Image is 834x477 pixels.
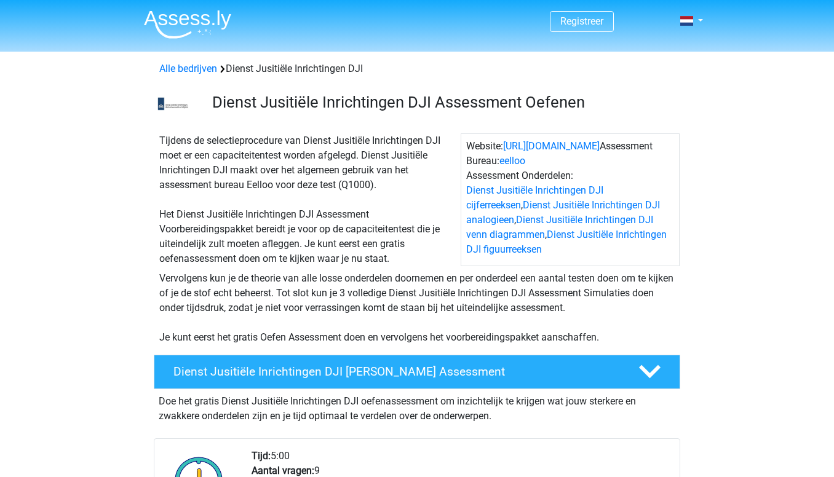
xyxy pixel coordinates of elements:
h4: Dienst Jusitiële Inrichtingen DJI [PERSON_NAME] Assessment [173,365,619,379]
img: Assessly [144,10,231,39]
div: Tijdens de selectieprocedure van Dienst Jusitiële Inrichtingen DJI moet er een capaciteitentest w... [154,133,461,266]
a: eelloo [499,155,525,167]
div: Website: Assessment Bureau: Assessment Onderdelen: , , , [461,133,680,266]
a: Dienst Jusitiële Inrichtingen DJI analogieen [466,199,660,226]
div: Vervolgens kun je de theorie van alle losse onderdelen doornemen en per onderdeel een aantal test... [154,271,680,345]
a: Dienst Jusitiële Inrichtingen DJI figuurreeksen [466,229,667,255]
a: Dienst Jusitiële Inrichtingen DJI cijferreeksen [466,184,603,211]
a: Dienst Jusitiële Inrichtingen DJI venn diagrammen [466,214,653,240]
div: Dienst Jusitiële Inrichtingen DJI [154,61,680,76]
b: Aantal vragen: [252,465,314,476]
b: Tijd: [252,450,271,462]
a: [URL][DOMAIN_NAME] [503,140,600,152]
h3: Dienst Jusitiële Inrichtingen DJI Assessment Oefenen [212,93,670,112]
a: Registreer [560,15,603,27]
a: Dienst Jusitiële Inrichtingen DJI [PERSON_NAME] Assessment [149,355,685,389]
a: Alle bedrijven [159,63,217,74]
div: Doe het gratis Dienst Jusitiële Inrichtingen DJI oefenassessment om inzichtelijk te krijgen wat j... [154,389,680,424]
